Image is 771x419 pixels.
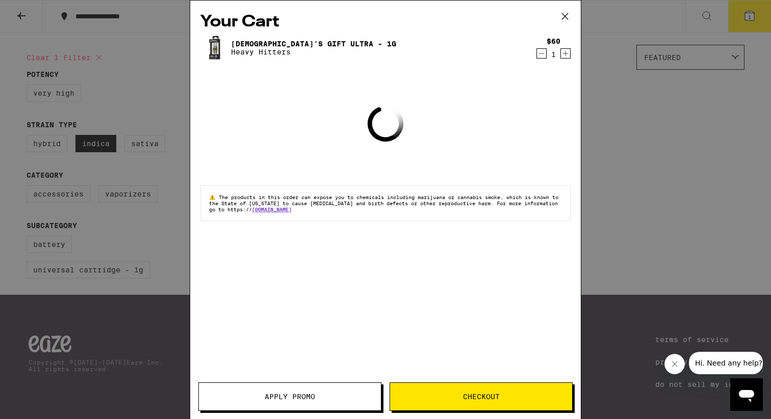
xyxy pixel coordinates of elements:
button: Decrement [536,48,547,59]
iframe: Close message [664,354,685,374]
span: ⚠️ [209,194,219,200]
div: 1 [547,50,560,59]
iframe: Button to launch messaging window [730,378,763,411]
iframe: Message from company [689,352,763,374]
button: Apply Promo [198,382,381,411]
span: Apply Promo [265,393,315,400]
button: Checkout [390,382,573,411]
a: [DEMOGRAPHIC_DATA]'s Gift Ultra - 1g [231,40,396,48]
p: Heavy Hitters [231,48,396,56]
div: $60 [547,37,560,45]
button: Increment [560,48,571,59]
img: God's Gift Ultra - 1g [200,34,229,62]
a: [DOMAIN_NAME] [252,206,292,212]
h2: Your Cart [200,11,571,34]
span: Checkout [463,393,500,400]
span: The products in this order can expose you to chemicals including marijuana or cannabis smoke, whi... [209,194,558,212]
